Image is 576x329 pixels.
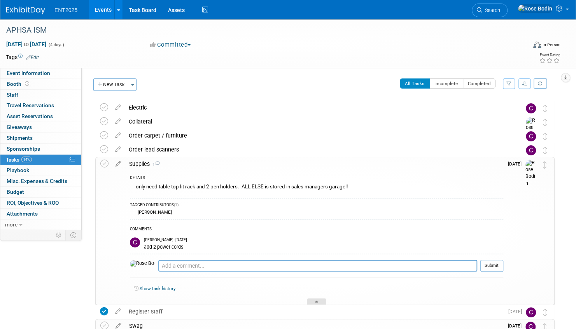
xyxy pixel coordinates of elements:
div: APHSA ISM [4,23,513,37]
div: only need table top lit rack and 2 pen holders. ALL ELSE is stored in sales managers garage!! [130,182,503,194]
img: Colleen Mueller [526,131,536,141]
i: Move task [543,147,547,154]
a: Budget [0,187,81,197]
span: more [5,221,18,228]
td: Tags [6,53,39,61]
i: Move task [543,119,547,126]
button: New Task [93,78,129,91]
img: Rose Bodin [526,117,537,145]
span: ROI, Objectives & ROO [7,200,59,206]
div: Order carpet / furniture [125,129,510,142]
span: 1 [150,162,160,167]
span: to [23,41,30,47]
a: Search [472,3,508,17]
img: Format-Inperson.png [533,42,541,48]
a: Asset Reservations [0,111,81,122]
a: Travel Reservations [0,100,81,111]
span: [PERSON_NAME] - [DATE] [144,237,187,243]
i: Move task [543,105,547,112]
a: Refresh [534,78,547,89]
a: edit [111,146,125,153]
i: Move task [543,161,547,169]
span: Search [482,7,500,13]
span: [DATE] [508,323,525,329]
img: Rose Bodin [518,4,553,13]
div: Event Rating [539,53,560,57]
button: Committed [147,41,194,49]
span: 14% [21,157,32,162]
div: Collateral [125,115,510,128]
td: Personalize Event Tab Strip [52,230,66,240]
a: Misc. Expenses & Credits [0,176,81,186]
button: All Tasks [400,78,430,89]
span: [DATE] [DATE] [6,41,47,48]
button: Incomplete [429,78,463,89]
div: [PERSON_NAME] [136,209,172,215]
a: Playbook [0,165,81,176]
span: Shipments [7,135,33,141]
span: Booth not reserved yet [23,81,31,87]
button: Submit [480,260,503,272]
span: [DATE] [508,161,525,167]
span: ENT2025 [54,7,77,13]
img: Rose Bodin [525,160,537,187]
i: Move task [543,309,547,316]
span: Attachments [7,211,38,217]
div: Register staff [125,305,504,318]
a: Shipments [0,133,81,143]
span: Staff [7,92,18,98]
div: Order lead scanners [125,143,510,156]
a: Booth [0,79,81,89]
div: In-Person [542,42,560,48]
a: edit [111,104,125,111]
span: Sponsorships [7,146,40,152]
div: Event Format [478,40,560,52]
span: Asset Reservations [7,113,53,119]
div: Supplies [125,157,503,171]
a: Edit [26,55,39,60]
a: Event Information [0,68,81,78]
a: Giveaways [0,122,81,132]
div: Electric [125,101,510,114]
a: more [0,219,81,230]
img: Colleen Mueller [526,145,536,155]
img: Colleen Mueller [526,307,536,317]
span: Booth [7,81,31,87]
a: edit [111,118,125,125]
span: Giveaways [7,124,32,130]
img: Rose Bodin [130,260,154,267]
div: TAGGED CONTRIBUTORS [130,202,503,209]
img: ExhibitDay [6,7,45,14]
a: Tasks14% [0,155,81,165]
img: Colleen Mueller [130,237,140,247]
div: add 2 power cords [144,243,503,250]
span: Budget [7,189,24,195]
a: edit [112,160,125,167]
td: Toggle Event Tabs [66,230,82,240]
span: Playbook [7,167,29,173]
a: Attachments [0,209,81,219]
span: (1) [174,203,179,207]
span: [DATE] [508,309,526,314]
a: ROI, Objectives & ROO [0,198,81,208]
a: Show task history [140,286,175,291]
a: Staff [0,90,81,100]
div: COMMENTS [130,226,503,234]
i: Move task [543,133,547,140]
span: Travel Reservations [7,102,54,108]
a: edit [111,308,125,315]
span: Event Information [7,70,50,76]
img: Colleen Mueller [526,103,536,113]
span: (4 days) [48,42,64,47]
a: Sponsorships [0,144,81,154]
a: edit [111,132,125,139]
button: Completed [463,78,496,89]
div: DETAILS [130,175,503,182]
span: Tasks [6,157,32,163]
span: Misc. Expenses & Credits [7,178,67,184]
